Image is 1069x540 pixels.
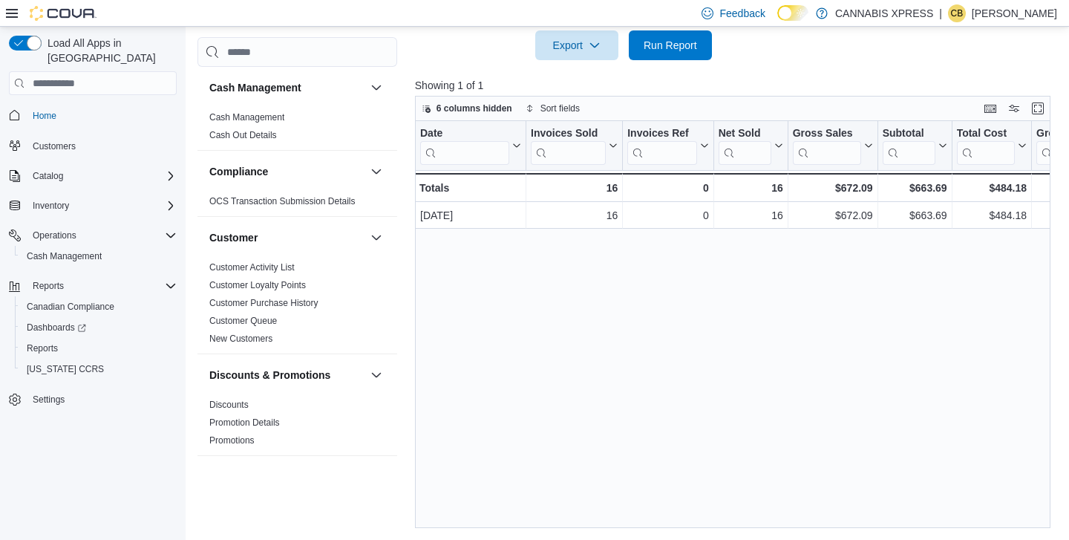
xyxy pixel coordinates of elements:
div: Date [420,127,509,141]
a: Cash Out Details [209,130,277,140]
div: 16 [718,179,782,197]
div: $672.09 [793,207,873,225]
div: $484.18 [956,207,1026,225]
div: Discounts & Promotions [197,396,397,455]
button: Total Cost [956,127,1026,165]
a: Customer Activity List [209,262,295,273]
button: Run Report [629,30,712,60]
h3: Discounts & Promotions [209,368,330,383]
span: Operations [33,230,76,241]
button: Reports [15,338,183,359]
button: Display options [1005,100,1023,117]
span: Sort fields [540,103,580,114]
a: Dashboards [15,317,183,338]
button: Enter fullscreen [1029,100,1047,117]
span: CB [951,4,964,22]
div: 16 [719,207,783,225]
div: Christine Baker [948,4,966,22]
button: Compliance [209,164,364,179]
span: Load All Apps in [GEOGRAPHIC_DATA] [42,36,177,65]
span: Cash Management [21,247,177,265]
span: Catalog [33,170,63,182]
button: Finance [367,468,385,486]
div: Total Cost [956,127,1014,141]
span: Customer Queue [209,315,277,327]
a: Cash Management [21,247,108,265]
button: Invoices Ref [627,127,708,165]
a: Dashboards [21,319,92,336]
button: Settings [3,388,183,410]
a: Home [27,107,62,125]
button: Customers [3,135,183,157]
p: CANNABIS XPRESS [835,4,933,22]
div: Subtotal [882,127,935,141]
span: Discounts [209,399,249,411]
span: Run Report [644,38,697,53]
button: Net Sold [718,127,782,165]
span: Cash Management [27,250,102,262]
span: Inventory [27,197,177,215]
span: Settings [27,390,177,409]
div: $663.69 [882,179,947,197]
a: Canadian Compliance [21,298,120,316]
div: Invoices Sold [531,127,606,165]
div: Cash Management [197,108,397,150]
button: Keyboard shortcuts [981,100,999,117]
div: 16 [531,207,618,225]
button: Finance [209,469,364,484]
button: Catalog [27,167,69,185]
span: New Customers [209,333,272,345]
a: Customer Queue [209,316,277,326]
span: Dashboards [21,319,177,336]
div: $663.69 [882,207,947,225]
a: Settings [27,391,71,409]
button: Customer [209,230,364,245]
span: Feedback [719,6,765,21]
span: Inventory [33,200,69,212]
button: Export [535,30,618,60]
span: Home [27,105,177,124]
span: Operations [27,227,177,244]
a: Promotions [209,435,255,446]
span: Customer Activity List [209,261,295,273]
button: Subtotal [882,127,947,165]
span: Customer Loyalty Points [209,279,306,291]
div: Date [420,127,509,165]
div: Net Sold [718,127,771,165]
button: Cash Management [367,79,385,97]
span: [US_STATE] CCRS [27,363,104,375]
input: Dark Mode [777,5,808,21]
nav: Complex example [9,98,177,449]
span: Cash Out Details [209,129,277,141]
span: Reports [27,277,177,295]
a: Customer Purchase History [209,298,318,308]
button: [US_STATE] CCRS [15,359,183,380]
span: Washington CCRS [21,360,177,378]
button: Invoices Sold [531,127,618,165]
div: Invoices Ref [627,127,696,141]
span: Reports [33,280,64,292]
span: 6 columns hidden [437,103,512,114]
a: Discounts [209,400,249,410]
span: Canadian Compliance [21,298,177,316]
span: Customers [33,140,76,152]
button: 6 columns hidden [416,100,518,117]
button: Gross Sales [792,127,872,165]
button: Reports [27,277,70,295]
p: Showing 1 of 1 [415,78,1057,93]
span: Promotion Details [209,417,280,429]
span: Settings [33,394,65,406]
button: Operations [3,225,183,246]
button: Sort fields [520,100,586,117]
span: Promotions [209,435,255,446]
button: Discounts & Promotions [209,368,364,383]
span: Customers [27,137,177,155]
h3: Cash Management [209,80,301,95]
a: New Customers [209,334,272,344]
a: Customer Loyalty Points [209,280,306,290]
button: Canadian Compliance [15,296,183,317]
span: Reports [21,339,177,357]
button: Reports [3,276,183,296]
button: Catalog [3,166,183,186]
